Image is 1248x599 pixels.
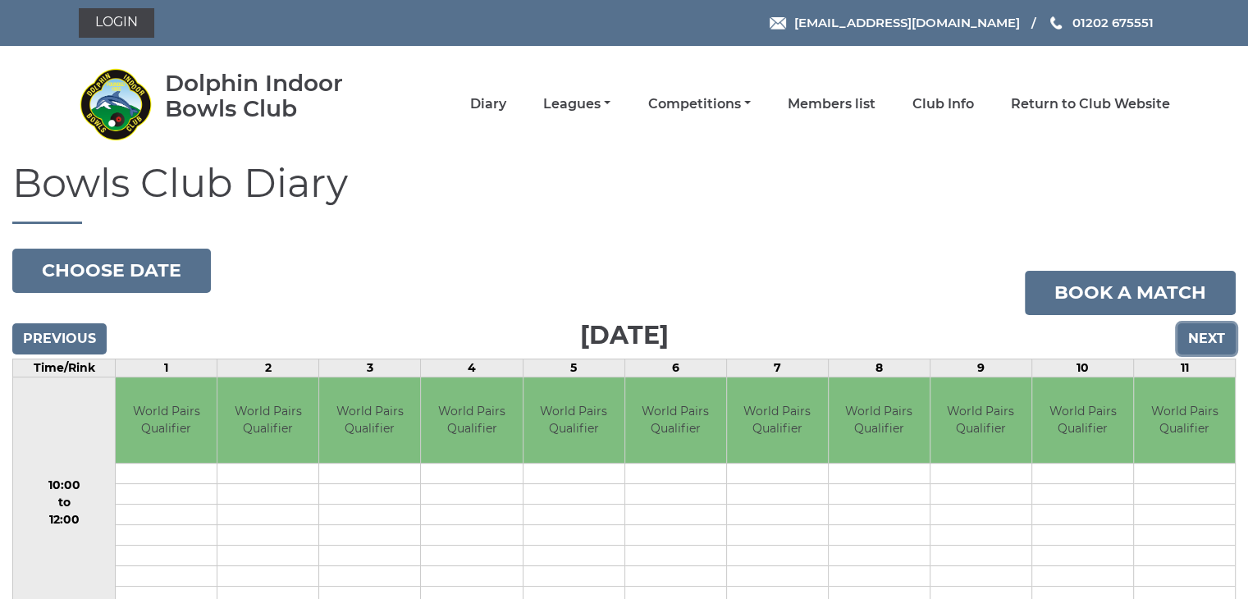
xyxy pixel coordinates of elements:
[12,162,1236,224] h1: Bowls Club Diary
[217,377,318,464] td: World Pairs Qualifier
[217,359,319,377] td: 2
[319,377,420,464] td: World Pairs Qualifier
[1134,377,1235,464] td: World Pairs Qualifier
[625,377,726,464] td: World Pairs Qualifier
[624,359,726,377] td: 6
[770,17,786,30] img: Email
[470,95,506,113] a: Diary
[647,95,750,113] a: Competitions
[1011,95,1170,113] a: Return to Club Website
[79,8,154,38] a: Login
[1025,271,1236,315] a: Book a match
[1133,359,1235,377] td: 11
[12,249,211,293] button: Choose date
[727,377,828,464] td: World Pairs Qualifier
[788,95,875,113] a: Members list
[912,95,974,113] a: Club Info
[319,359,421,377] td: 3
[12,323,107,354] input: Previous
[1072,15,1153,30] span: 01202 675551
[1177,323,1236,354] input: Next
[523,377,624,464] td: World Pairs Qualifier
[726,359,828,377] td: 7
[793,15,1019,30] span: [EMAIL_ADDRESS][DOMAIN_NAME]
[828,359,930,377] td: 8
[1050,16,1062,30] img: Phone us
[1031,359,1133,377] td: 10
[1048,13,1153,32] a: Phone us 01202 675551
[116,377,217,464] td: World Pairs Qualifier
[165,71,391,121] div: Dolphin Indoor Bowls Club
[116,359,217,377] td: 1
[79,67,153,141] img: Dolphin Indoor Bowls Club
[421,377,522,464] td: World Pairs Qualifier
[523,359,624,377] td: 5
[1032,377,1133,464] td: World Pairs Qualifier
[930,359,1031,377] td: 9
[930,377,1031,464] td: World Pairs Qualifier
[829,377,930,464] td: World Pairs Qualifier
[543,95,610,113] a: Leagues
[13,359,116,377] td: Time/Rink
[770,13,1019,32] a: Email [EMAIL_ADDRESS][DOMAIN_NAME]
[421,359,523,377] td: 4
